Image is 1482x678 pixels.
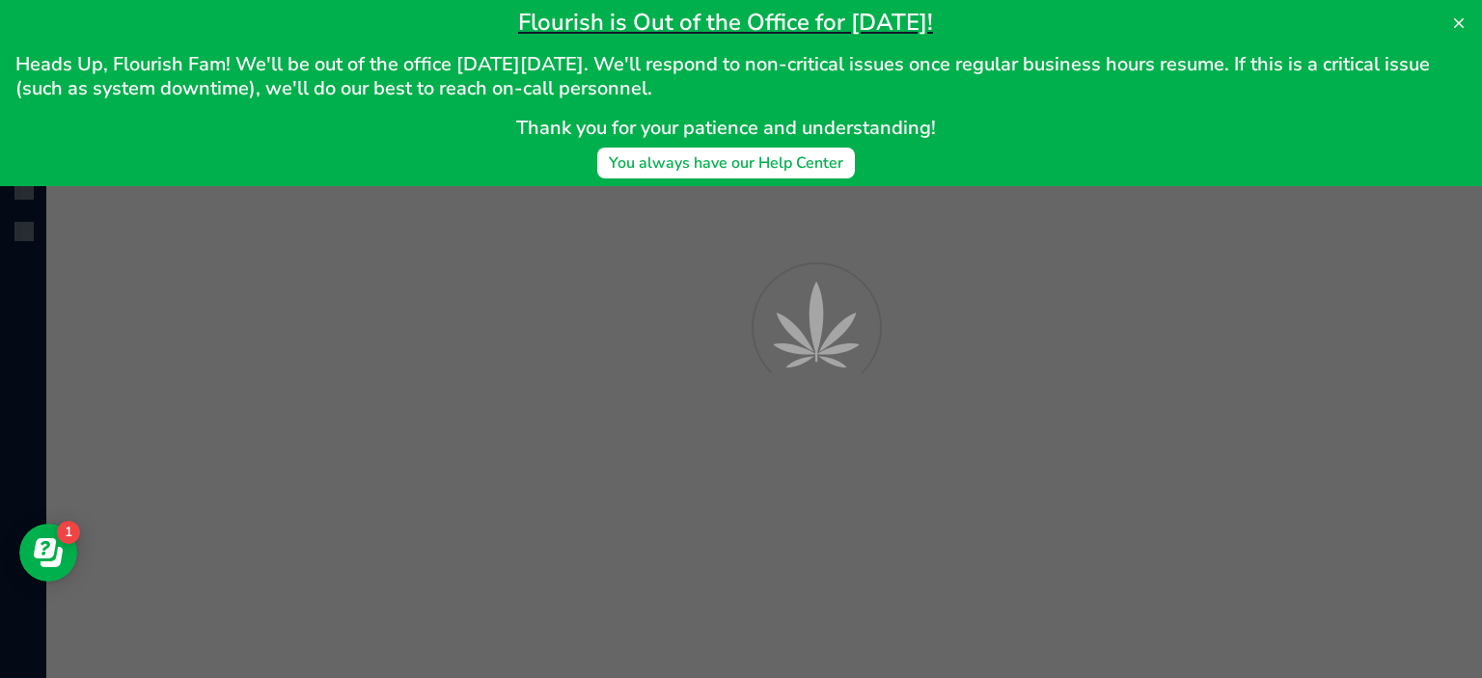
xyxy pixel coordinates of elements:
span: Flourish is Out of the Office for [DATE]! [518,7,933,38]
span: Heads Up, Flourish Fam! We'll be out of the office [DATE][DATE]. We'll respond to non-critical is... [15,51,1435,101]
div: You always have our Help Center [609,151,843,175]
iframe: Resource center unread badge [57,521,80,544]
span: Thank you for your patience and understanding! [516,115,936,141]
iframe: Resource center [19,524,77,582]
